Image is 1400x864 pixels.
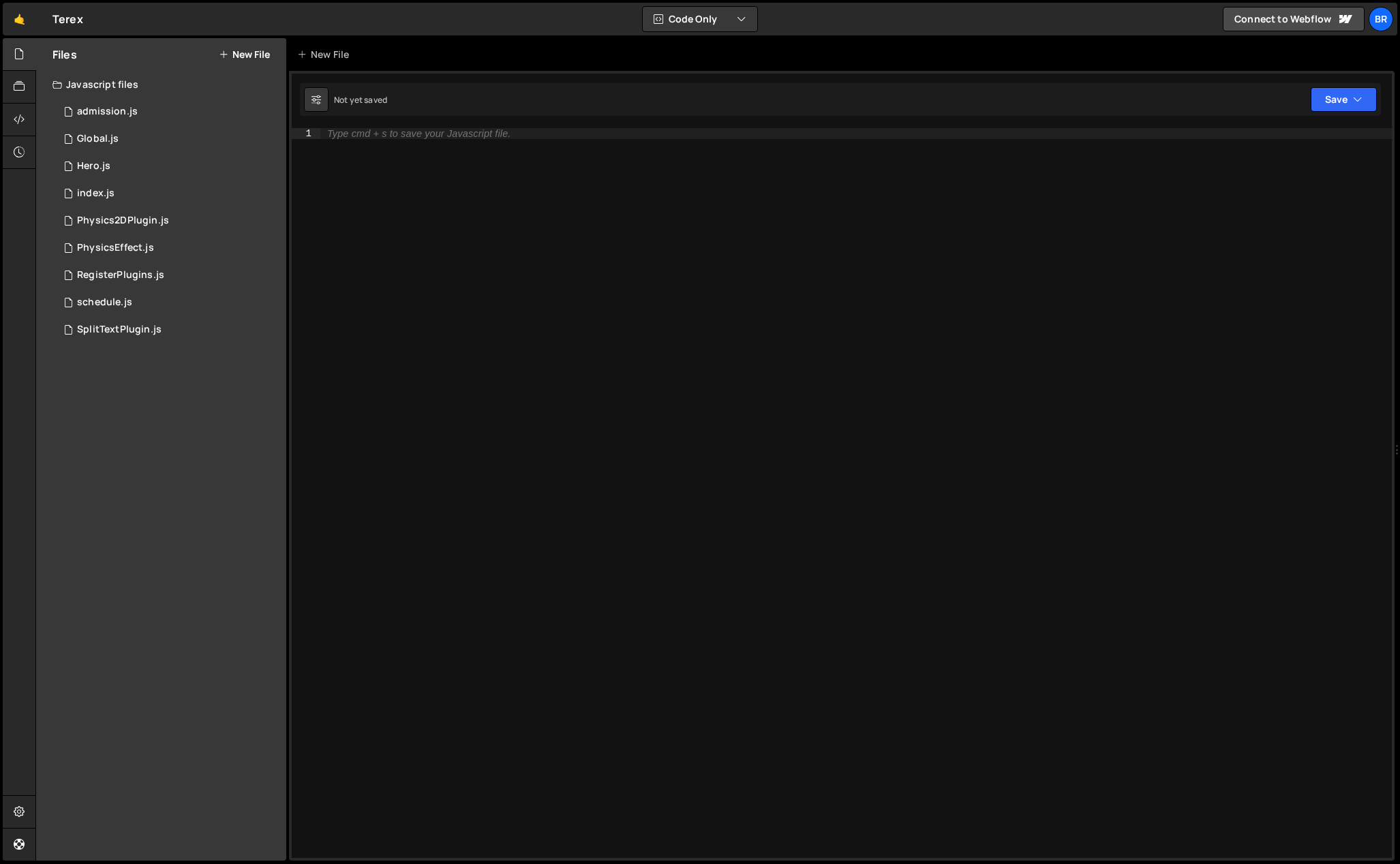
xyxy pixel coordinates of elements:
[52,289,286,316] div: 13292/34571.js
[1369,7,1393,31] a: br
[52,47,77,62] h2: Files
[77,160,110,172] div: Hero.js
[52,262,286,289] div: 13292/33278.js
[52,207,286,234] div: 13292/33490.js
[77,133,119,145] div: Global.js
[3,3,36,35] a: 🤙
[36,71,286,98] div: Javascript files
[219,49,270,60] button: New File
[52,180,286,207] div: 13292/33254.js
[1223,7,1365,31] a: Connect to Webflow
[292,128,320,139] div: 1
[52,153,286,180] div: 13292/33267.js
[52,316,286,343] div: 13292/33136.js
[77,242,154,254] div: PhysicsEffect.js
[77,269,164,281] div: RegisterPlugins.js
[77,215,169,227] div: Physics2DPlugin.js
[77,187,115,200] div: index.js
[1311,87,1377,112] button: Save
[52,98,286,125] div: 13292/34573.js
[52,11,83,27] div: Terex
[643,7,757,31] button: Code Only
[327,129,511,139] div: Type cmd + s to save your Javascript file.
[334,94,387,106] div: Not yet saved
[52,125,286,153] div: 13292/33618.js
[52,234,286,262] div: 13292/33492.js
[77,324,162,336] div: SplitTextPlugin.js
[297,48,354,61] div: New File
[77,296,132,309] div: schedule.js
[77,106,138,118] div: admission.js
